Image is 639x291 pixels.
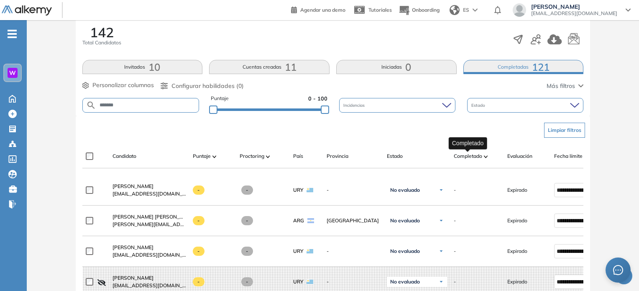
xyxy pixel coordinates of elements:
[343,102,366,108] span: Incidencias
[112,214,209,220] span: [PERSON_NAME] [PERSON_NAME] Cajal
[112,244,186,251] a: [PERSON_NAME]
[211,95,229,103] span: Puntaje
[463,6,469,14] span: ES
[454,186,456,194] span: -
[112,274,186,282] a: [PERSON_NAME]
[439,279,444,284] img: Ícono de flecha
[307,249,313,254] img: URY
[507,278,527,286] span: Expirado
[454,278,456,286] span: -
[336,60,457,74] button: Iniciadas0
[484,155,488,158] img: [missing "en.ARROW_ALT" translation]
[439,218,444,223] img: Ícono de flecha
[9,70,16,76] span: W
[368,7,392,13] span: Tutoriales
[86,100,96,111] img: SEARCH_ALT
[212,155,217,158] img: [missing "en.ARROW_ALT" translation]
[112,183,186,190] a: [PERSON_NAME]
[112,275,153,281] span: [PERSON_NAME]
[327,247,380,255] span: -
[327,217,380,224] span: [GEOGRAPHIC_DATA]
[293,278,303,286] span: URY
[112,251,186,259] span: [EMAIL_ADDRESS][DOMAIN_NAME]
[8,33,17,35] i: -
[399,1,440,19] button: Onboarding
[241,277,253,286] span: -
[507,152,532,160] span: Evaluación
[193,216,205,225] span: -
[240,152,264,160] span: Proctoring
[82,60,203,74] button: Invitados10
[544,123,585,138] button: Limpiar filtros
[161,82,244,90] button: Configurar habilidades (0)
[390,217,420,224] span: No evaluado
[92,81,154,90] span: Personalizar columnas
[454,217,456,224] span: -
[412,7,440,13] span: Onboarding
[112,282,186,289] span: [EMAIL_ADDRESS][DOMAIN_NAME]
[473,8,478,12] img: arrow
[193,185,205,195] span: -
[307,218,314,223] img: ARG
[507,247,527,255] span: Expirado
[171,82,244,90] span: Configurar habilidades (0)
[241,216,253,225] span: -
[112,183,153,189] span: [PERSON_NAME]
[112,221,186,228] span: [PERSON_NAME][EMAIL_ADDRESS][DOMAIN_NAME]
[112,190,186,198] span: [EMAIL_ADDRESS][DOMAIN_NAME]
[241,185,253,195] span: -
[439,249,444,254] img: Ícono de flecha
[387,152,403,160] span: Estado
[449,137,487,149] div: Completado
[293,217,304,224] span: ARG
[531,3,617,10] span: [PERSON_NAME]
[613,265,623,275] span: message
[547,82,575,90] span: Más filtros
[390,248,420,255] span: No evaluado
[291,4,345,14] a: Agendar una demo
[293,186,303,194] span: URY
[454,152,482,160] span: Completado
[463,60,584,74] button: Completadas121
[454,247,456,255] span: -
[82,81,154,90] button: Personalizar columnas
[531,10,617,17] span: [EMAIL_ADDRESS][DOMAIN_NAME]
[450,5,460,15] img: world
[467,98,583,113] div: Estado
[308,95,327,103] span: 0 - 100
[339,98,455,113] div: Incidencias
[327,186,380,194] span: -
[554,152,583,160] span: Fecha límite
[193,277,205,286] span: -
[293,152,303,160] span: País
[300,7,345,13] span: Agendar una demo
[390,187,420,193] span: No evaluado
[327,152,348,160] span: Provincia
[547,82,583,90] button: Más filtros
[439,188,444,193] img: Ícono de flecha
[82,39,121,46] span: Total Candidatos
[507,217,527,224] span: Expirado
[266,155,270,158] img: [missing "en.ARROW_ALT" translation]
[390,278,420,285] span: No evaluado
[2,5,52,16] img: Logo
[307,279,313,284] img: URY
[327,278,380,286] span: -
[209,60,330,74] button: Cuentas creadas11
[112,152,136,160] span: Candidato
[293,247,303,255] span: URY
[112,244,153,250] span: [PERSON_NAME]
[193,247,205,256] span: -
[471,102,487,108] span: Estado
[307,188,313,193] img: URY
[90,26,114,39] span: 142
[112,213,186,221] a: [PERSON_NAME] [PERSON_NAME] Cajal
[241,247,253,256] span: -
[507,186,527,194] span: Expirado
[193,152,211,160] span: Puntaje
